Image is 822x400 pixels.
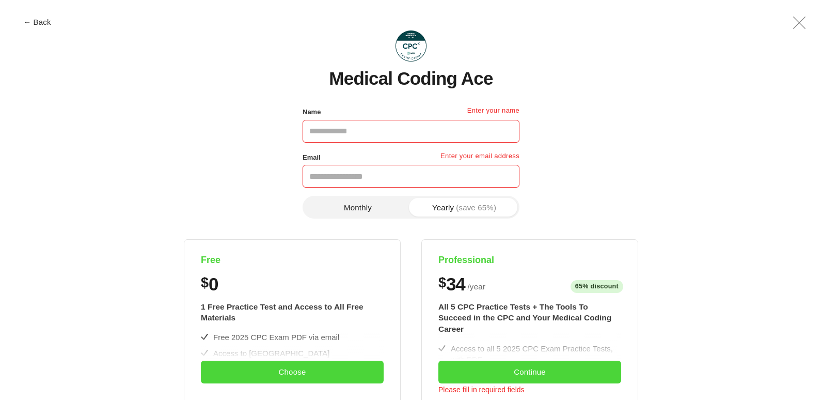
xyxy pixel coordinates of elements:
[303,165,519,188] input: Email
[411,198,517,217] button: Yearly(save 65%)
[571,280,623,293] span: 65% discount
[201,301,384,324] div: 1 Free Practice Test and Access to All Free Materials
[303,120,519,143] input: Name
[201,361,384,383] button: Choose
[467,105,519,120] p: Enter your name
[201,275,209,291] span: $
[438,301,621,335] div: All 5 CPC Practice Tests + The Tools To Succeed in the CPC and Your Medical Coding Career
[23,18,31,26] span: ←
[303,151,321,164] label: Email
[305,198,411,217] button: Monthly
[438,275,446,291] span: $
[456,204,496,211] span: (save 65%)
[396,30,426,61] img: Medical Coding Ace
[440,151,519,165] p: Enter your email address
[446,275,465,293] span: 34
[209,275,218,293] span: 0
[438,361,621,383] button: Continue
[303,105,321,119] label: Name
[467,281,485,293] span: / year
[17,18,58,26] button: ← Back
[201,254,384,266] h4: Free
[329,69,493,89] h1: Medical Coding Ace
[438,254,621,266] h4: Professional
